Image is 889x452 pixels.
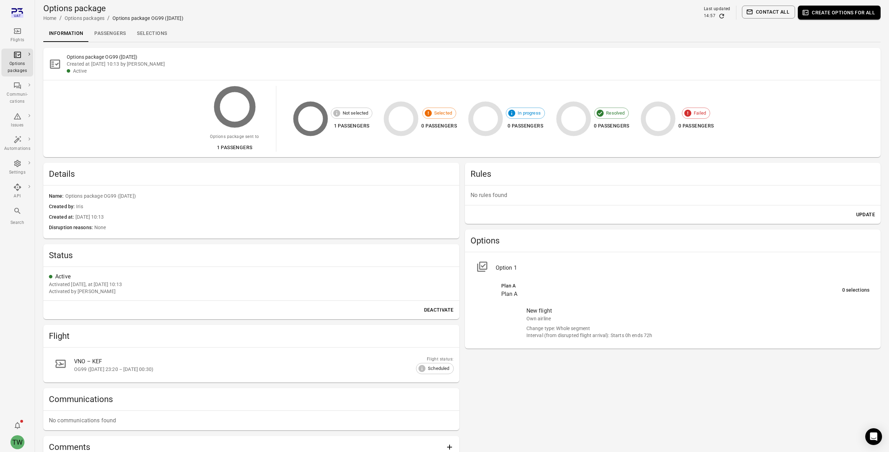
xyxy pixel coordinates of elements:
[4,193,30,200] div: API
[4,169,30,176] div: Settings
[1,25,33,46] a: Flights
[49,353,454,377] a: VNO – KEFOG99 ([DATE] 23:20 – [DATE] 00:30)
[4,145,30,152] div: Automations
[421,122,457,130] div: 0 passengers
[501,290,842,298] div: Plan A
[49,250,454,261] h2: Status
[131,25,173,42] a: Selections
[526,332,870,339] div: Interval (from disrupted flight arrival): Starts 0h ends 72h
[65,192,454,200] span: Options package OG99 ([DATE])
[4,91,30,105] div: Communi-cations
[339,110,372,117] span: Not selected
[526,307,870,315] div: New flight
[49,394,454,405] h2: Communications
[4,122,30,129] div: Issues
[514,110,545,117] span: In progress
[594,122,629,130] div: 0 passengers
[471,191,875,199] p: No rules found
[76,203,453,211] span: Iris
[74,366,437,373] div: OG99 ([DATE] 23:20 – [DATE] 00:30)
[75,213,453,221] span: [DATE] 10:13
[59,14,62,22] li: /
[416,356,453,363] div: Flight status:
[4,37,30,44] div: Flights
[1,110,33,131] a: Issues
[94,224,454,232] span: None
[4,60,30,74] div: Options packages
[49,168,454,180] h2: Details
[49,281,122,288] div: Activated [DATE], at [DATE] 10:13
[49,330,454,342] h2: Flight
[526,315,870,322] div: Own airline
[43,25,89,42] a: Information
[331,122,373,130] div: 1 passengers
[8,432,27,452] button: Tony Wang
[89,25,131,42] a: Passengers
[74,357,437,366] div: VNO – KEF
[690,110,710,117] span: Failed
[496,264,870,272] div: Option 1
[853,208,878,221] button: Update
[73,67,875,74] div: Active
[43,25,881,42] div: Local navigation
[718,13,725,20] button: Refresh data
[1,133,33,154] a: Automations
[55,272,454,281] div: Active
[67,60,875,67] div: Created at [DATE] 10:13 by [PERSON_NAME]
[506,122,545,130] div: 0 passengers
[1,157,33,178] a: Settings
[49,203,76,211] span: Created by
[65,15,104,21] a: Options packages
[1,79,33,107] a: Communi-cations
[10,418,24,432] button: Notifications
[424,365,453,372] span: Scheduled
[49,416,454,425] p: No communications found
[471,235,875,246] h2: Options
[210,133,259,140] div: Options package sent to
[49,224,94,232] span: Disruption reasons
[112,15,183,22] div: Options package OG99 ([DATE])
[704,6,730,13] div: Last updated
[1,181,33,202] a: API
[67,53,875,60] h2: Options package OG99 ([DATE])
[704,13,715,20] div: 14:57
[1,205,33,228] button: Search
[501,282,842,290] div: Plan A
[1,49,33,76] a: Options packages
[10,435,24,449] div: TW
[43,3,183,14] h1: Options package
[742,6,795,19] button: Contact all
[4,219,30,226] div: Search
[49,288,116,295] div: Activated by [PERSON_NAME]
[430,110,456,117] span: Selected
[678,122,714,130] div: 0 passengers
[49,192,65,200] span: Name
[43,15,57,21] a: Home
[471,168,875,180] h2: Rules
[842,286,869,294] div: 0 selections
[421,304,457,316] button: Deactivate
[865,428,882,445] div: Open Intercom Messenger
[43,14,183,22] nav: Breadcrumbs
[107,14,110,22] li: /
[602,110,628,117] span: Resolved
[798,6,881,20] button: Create options for all
[49,213,75,221] span: Created at
[210,143,259,152] div: 1 passengers
[526,325,870,332] div: Change type: Whole segment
